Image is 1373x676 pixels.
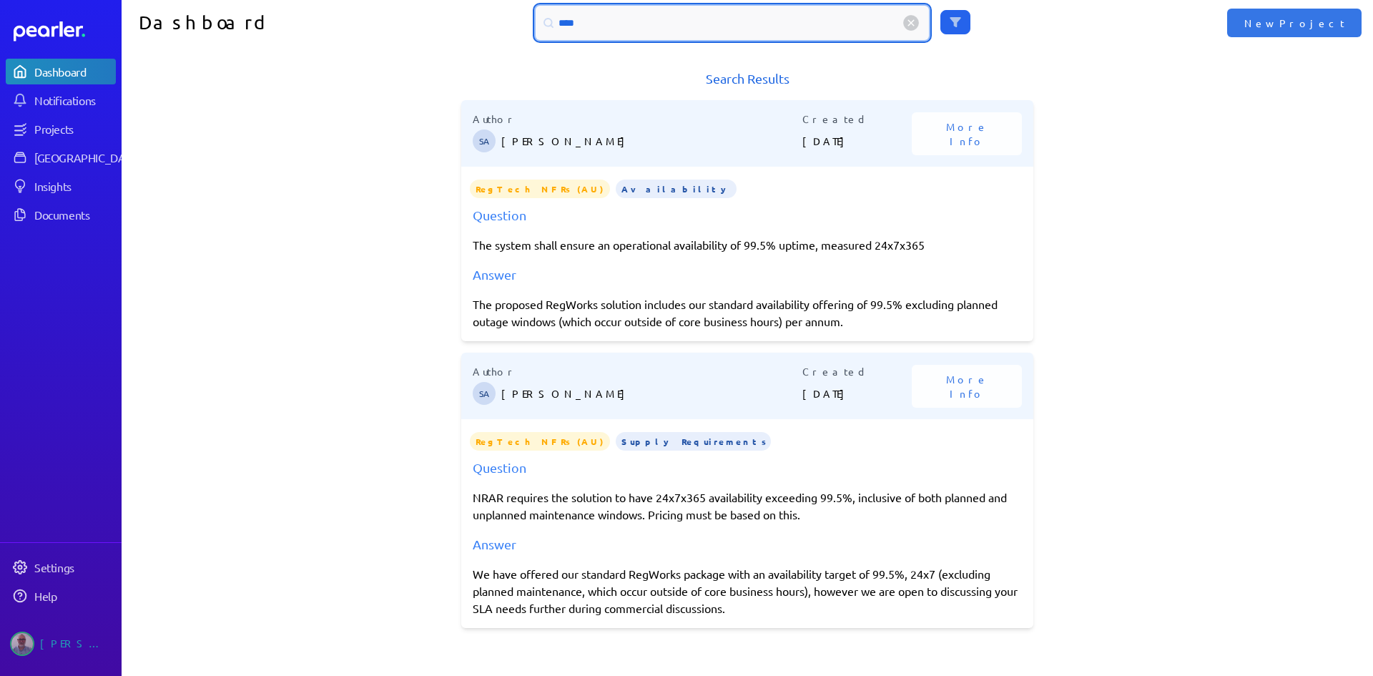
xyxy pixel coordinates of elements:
[473,382,496,405] span: Steve Ackermann
[461,69,1033,89] h1: Search Results
[473,489,1022,523] p: NRAR requires the solution to have 24x7x365 availability exceeding 99.5%, inclusive of both plann...
[6,626,116,662] a: Jason Riches's photo[PERSON_NAME]
[473,265,1022,284] div: Answer
[912,365,1022,408] button: More Info
[929,119,1005,148] span: More Info
[473,534,1022,554] div: Answer
[40,632,112,656] div: [PERSON_NAME]
[14,21,116,41] a: Dashboard
[501,379,802,408] p: [PERSON_NAME]
[6,173,116,199] a: Insights
[34,150,141,165] div: [GEOGRAPHIC_DATA]
[616,432,771,451] span: Supply Requirements
[802,379,912,408] p: [DATE]
[802,364,912,379] p: Created
[6,583,116,609] a: Help
[1227,9,1362,37] button: New Project
[6,202,116,227] a: Documents
[139,6,435,40] h1: Dashboard
[501,127,802,155] p: [PERSON_NAME]
[473,129,496,152] span: Steve Ackermann
[1244,16,1344,30] span: New Project
[912,112,1022,155] button: More Info
[34,207,114,222] div: Documents
[473,295,1022,330] div: The proposed RegWorks solution includes our standard availability offering of 99.5% excluding pla...
[473,205,1022,225] div: Question
[929,372,1005,401] span: More Info
[10,632,34,656] img: Jason Riches
[34,589,114,603] div: Help
[34,122,114,136] div: Projects
[34,64,114,79] div: Dashboard
[6,144,116,170] a: [GEOGRAPHIC_DATA]
[473,112,802,127] p: Author
[470,432,610,451] span: RegTech NFRs (AU)
[34,179,114,193] div: Insights
[6,87,116,113] a: Notifications
[473,236,1022,253] p: The system shall ensure an operational availability of 99.5% uptime, measured 24x7x365
[473,364,802,379] p: Author
[470,180,610,198] span: RegTech NFRs (AU)
[616,180,737,198] span: Availability
[6,116,116,142] a: Projects
[802,112,912,127] p: Created
[34,93,114,107] div: Notifications
[6,554,116,580] a: Settings
[473,458,1022,477] div: Question
[473,565,1022,617] div: We have offered our standard RegWorks package with an availability target of 99.5%, 24x7 (excludi...
[6,59,116,84] a: Dashboard
[34,560,114,574] div: Settings
[802,127,912,155] p: [DATE]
